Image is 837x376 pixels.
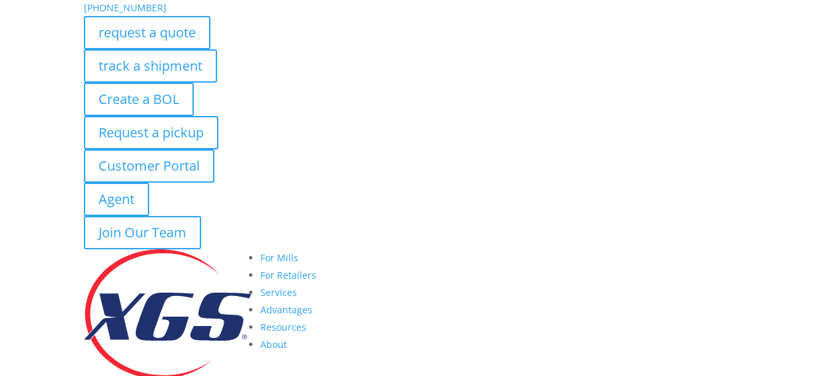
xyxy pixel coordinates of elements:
[260,321,306,333] a: Resources
[260,338,287,351] a: About
[84,1,166,14] a: [PHONE_NUMBER]
[84,83,194,116] a: Create a BOL
[84,183,149,216] a: Agent
[260,269,316,281] a: For Retailers
[260,251,298,264] a: For Mills
[84,216,201,249] a: Join Our Team
[84,149,214,183] a: Customer Portal
[260,286,297,299] a: Services
[84,16,210,49] a: request a quote
[260,303,312,316] a: Advantages
[84,116,218,149] a: Request a pickup
[84,49,217,83] a: track a shipment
